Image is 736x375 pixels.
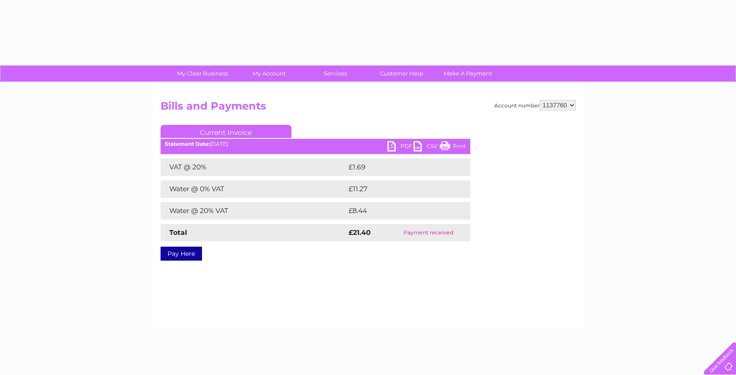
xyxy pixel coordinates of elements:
div: [DATE] [161,141,470,147]
td: £8.44 [346,202,450,220]
a: CSV [414,141,440,154]
b: Statement Date: [165,141,210,147]
td: VAT @ 20% [161,158,346,176]
strong: Total [169,228,187,237]
a: PDF [387,141,414,154]
td: Water @ 20% VAT [161,202,346,220]
a: Make A Payment [432,65,504,82]
strong: £21.40 [349,228,371,237]
a: Current Invoice [161,125,291,138]
a: My Account [233,65,305,82]
a: Print [440,141,466,154]
td: £1.69 [346,158,449,176]
a: Pay Here [161,247,202,261]
h2: Bills and Payments [161,100,576,117]
td: Payment received [387,224,470,241]
a: My Clear Business [167,65,239,82]
td: Water @ 0% VAT [161,180,346,198]
a: Customer Help [366,65,438,82]
div: Account number [494,100,576,110]
td: £11.27 [346,180,451,198]
a: Services [299,65,371,82]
